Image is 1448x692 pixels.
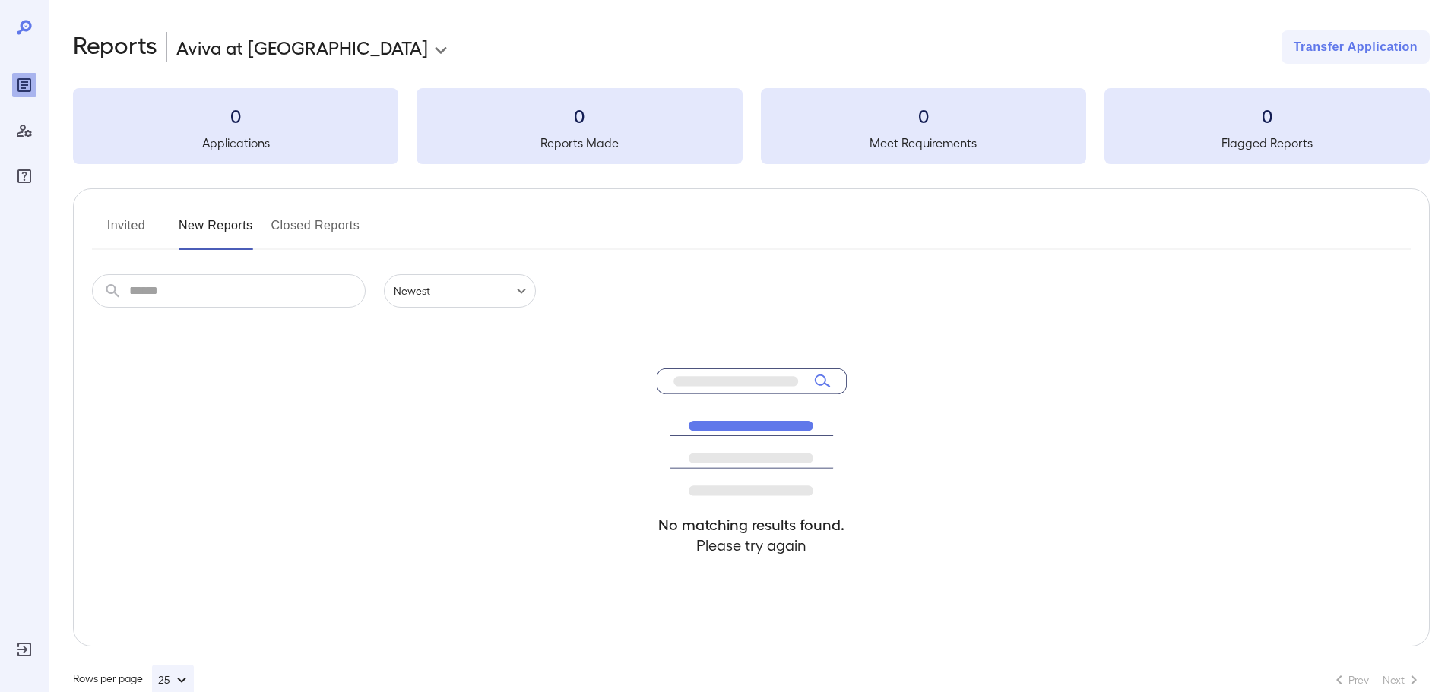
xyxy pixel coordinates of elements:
div: Log Out [12,637,36,662]
button: Transfer Application [1282,30,1430,64]
div: FAQ [12,164,36,188]
h3: 0 [761,103,1086,128]
h5: Meet Requirements [761,134,1086,152]
summary: 0Applications0Reports Made0Meet Requirements0Flagged Reports [73,88,1430,164]
p: Aviva at [GEOGRAPHIC_DATA] [176,35,428,59]
nav: pagination navigation [1323,668,1430,692]
h4: Please try again [657,535,847,555]
button: New Reports [179,213,253,250]
button: Closed Reports [271,213,360,250]
h3: 0 [417,103,742,128]
button: Invited [92,213,160,250]
h3: 0 [1104,103,1430,128]
div: Manage Users [12,118,36,143]
div: Reports [12,73,36,97]
h2: Reports [73,30,157,64]
h4: No matching results found. [657,514,847,535]
div: Newest [384,274,536,308]
h5: Applications [73,134,398,152]
h3: 0 [73,103,398,128]
h5: Flagged Reports [1104,134,1430,152]
h5: Reports Made [417,134,742,152]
